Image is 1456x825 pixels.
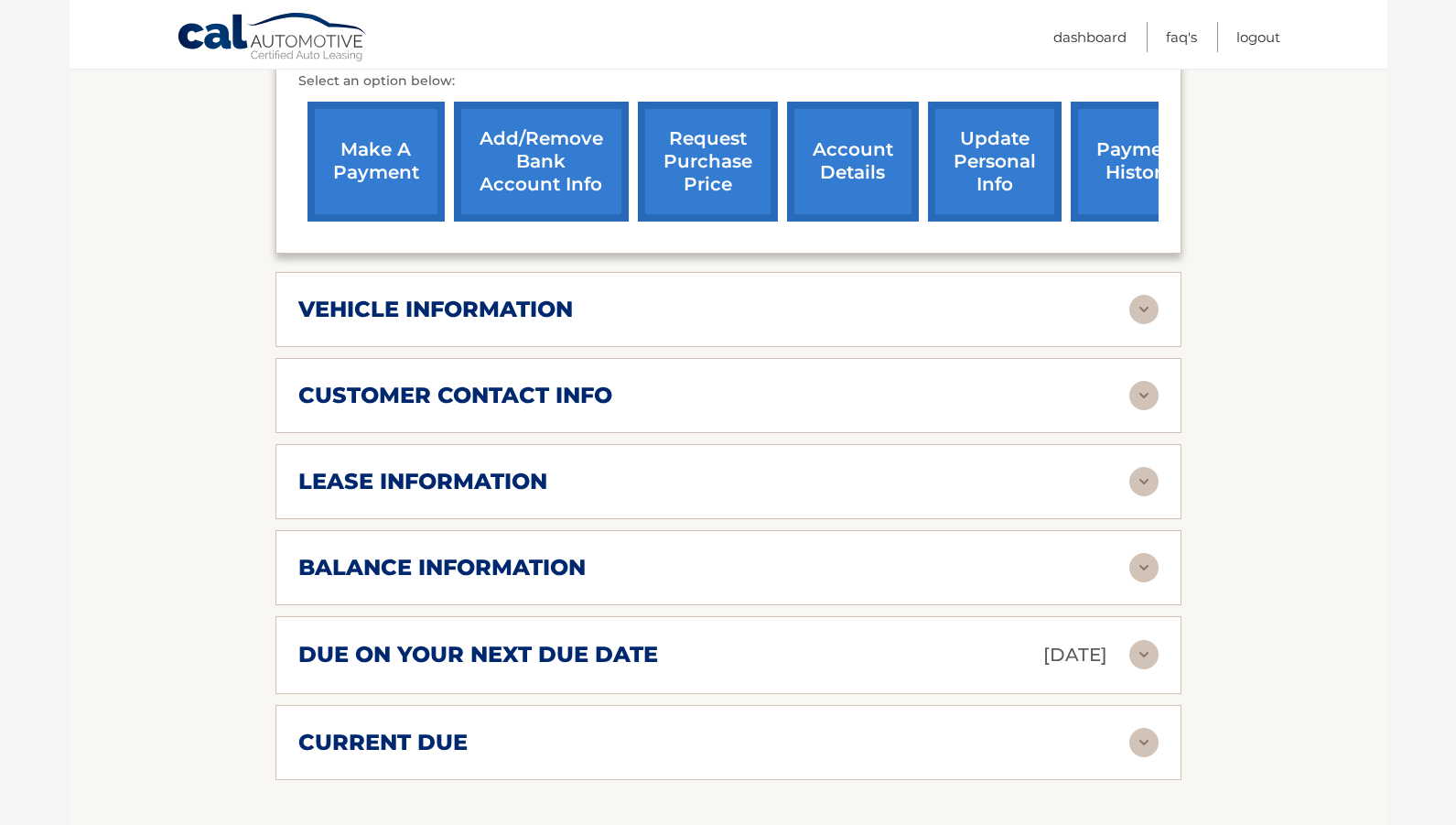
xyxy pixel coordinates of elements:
a: update personal info [928,102,1062,222]
h2: balance information [298,554,586,581]
img: accordion-rest.svg [1129,553,1159,582]
img: accordion-rest.svg [1129,467,1159,496]
a: account details [787,102,919,222]
h2: current due [298,729,468,756]
a: request purchase price [638,102,778,222]
h2: lease information [298,468,547,495]
a: FAQ's [1166,22,1197,52]
img: accordion-rest.svg [1129,381,1159,410]
a: Add/Remove bank account info [454,102,629,222]
h2: due on your next due date [298,641,658,668]
img: accordion-rest.svg [1129,728,1159,757]
h2: vehicle information [298,296,573,323]
h2: customer contact info [298,382,612,409]
a: make a payment [307,102,445,222]
p: Select an option below: [298,71,1159,92]
a: Dashboard [1053,22,1127,52]
img: accordion-rest.svg [1129,640,1159,669]
img: accordion-rest.svg [1129,295,1159,324]
a: Cal Automotive [177,12,369,65]
a: payment history [1071,102,1208,222]
a: Logout [1236,22,1280,52]
p: [DATE] [1043,639,1107,671]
